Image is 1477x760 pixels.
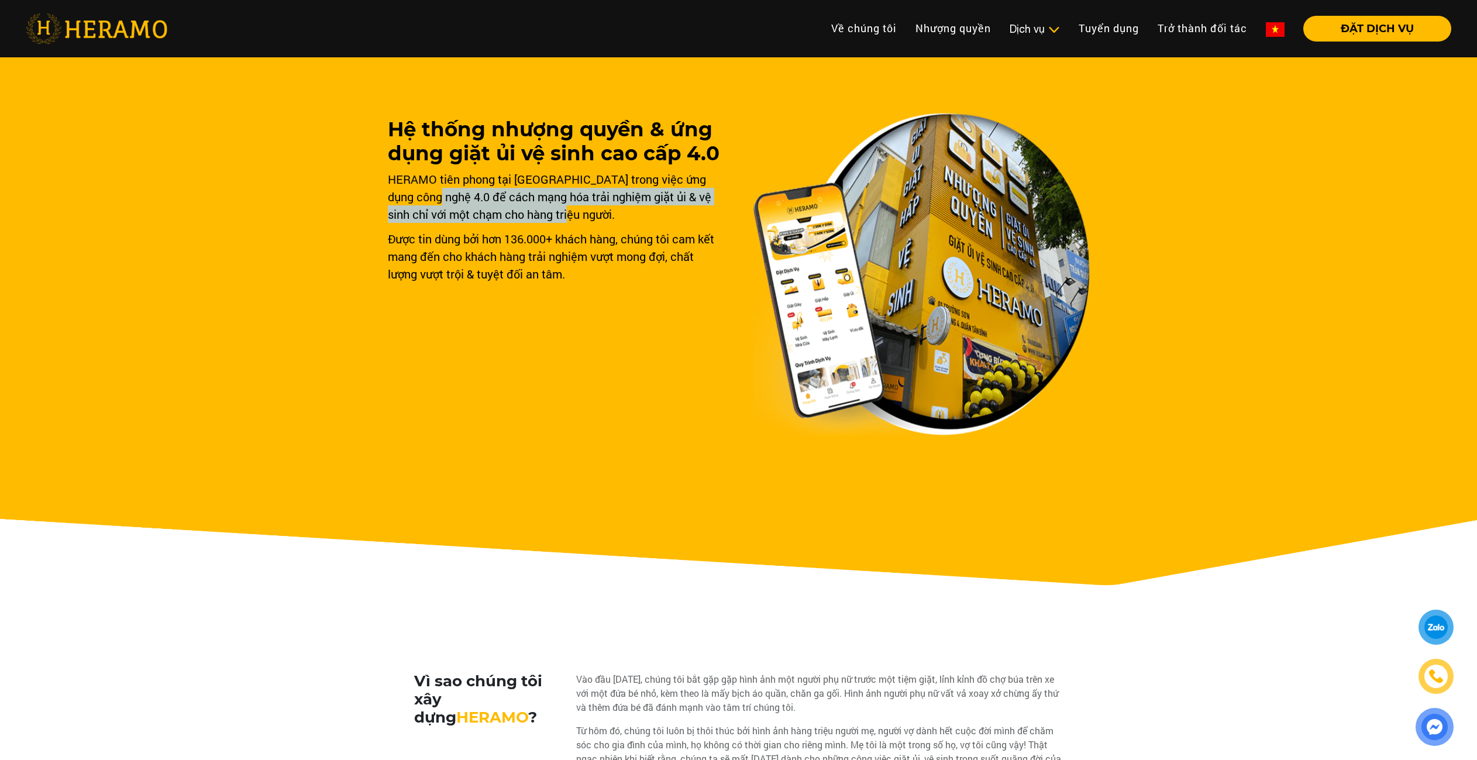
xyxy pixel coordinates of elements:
img: subToggleIcon [1048,24,1060,36]
a: phone-icon [1420,661,1452,693]
a: ĐẶT DỊCH VỤ [1294,23,1451,34]
img: banner [753,113,1090,436]
img: heramo-logo.png [26,13,167,44]
div: Vào đầu [DATE], chúng tôi bắt gặp gặp hình ảnh một người phụ nữ trước một tiệm giặt, lỉnh kỉnh đồ... [576,672,1063,714]
img: phone-icon [1430,670,1442,683]
span: HERAMO [456,708,528,727]
div: HERAMO tiên phong tại [GEOGRAPHIC_DATA] trong việc ứng dụng công nghệ 4.0 để cách mạng hóa trải n... [388,170,725,223]
a: Về chúng tôi [822,16,906,41]
a: Trở thành đối tác [1148,16,1256,41]
h1: Hệ thống nhượng quyền & ứng dụng giặt ủi vệ sinh cao cấp 4.0 [388,118,725,166]
a: Tuyển dụng [1069,16,1148,41]
div: Dịch vụ [1010,21,1060,37]
img: vn-flag.png [1266,22,1285,37]
div: Được tin dùng bởi hơn 136.000+ khách hàng, chúng tôi cam kết mang đến cho khách hàng trải nghiệm ... [388,230,725,283]
h3: Vì sao chúng tôi xây dựng ? [414,672,568,727]
button: ĐẶT DỊCH VỤ [1303,16,1451,42]
a: Nhượng quyền [906,16,1000,41]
